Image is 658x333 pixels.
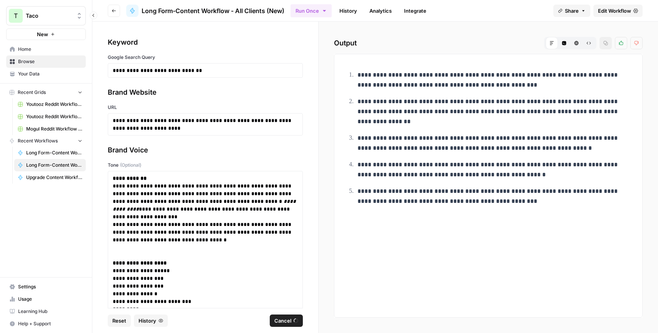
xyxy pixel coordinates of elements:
div: Brand Voice [108,145,303,156]
span: Taco [26,12,72,20]
span: Reset [112,317,126,325]
span: Upgrade Content Workflow - Nurx [26,174,82,181]
a: Learning Hub [6,305,86,318]
a: Edit Workflow [593,5,643,17]
button: History [134,315,168,327]
span: Your Data [18,70,82,77]
span: Edit Workflow [598,7,631,15]
button: Recent Grids [6,87,86,98]
span: Long Form-Content Workflow - AI Clients (New) [26,149,82,156]
span: Home [18,46,82,53]
a: Usage [6,293,86,305]
a: Youtooz Reddit Workflow Grid [14,110,86,123]
div: Brand Website [108,87,303,98]
span: Recent Grids [18,89,46,96]
a: Browse [6,55,86,68]
a: Home [6,43,86,55]
a: Mogul Reddit Workflow Grid (1) [14,123,86,135]
span: Youtooz Reddit Workflow Grid (1) [26,101,82,108]
a: Analytics [365,5,396,17]
span: Mogul Reddit Workflow Grid (1) [26,126,82,132]
span: Recent Workflows [18,137,58,144]
a: Integrate [399,5,431,17]
span: Youtooz Reddit Workflow Grid [26,113,82,120]
span: T [14,11,18,20]
button: Recent Workflows [6,135,86,147]
a: Upgrade Content Workflow - Nurx [14,171,86,184]
a: History [335,5,362,17]
span: (Optional) [120,162,141,169]
label: Tone [108,162,303,169]
a: Long Form-Content Workflow - All Clients (New) [14,159,86,171]
a: Youtooz Reddit Workflow Grid (1) [14,98,86,110]
span: Learning Hub [18,308,82,315]
span: Browse [18,58,82,65]
a: Settings [6,281,86,293]
button: Share [553,5,590,17]
span: Usage [18,296,82,303]
a: Your Data [6,68,86,80]
span: Help + Support [18,320,82,327]
span: Long Form-Content Workflow - All Clients (New) [142,6,284,15]
span: History [139,317,156,325]
a: Long Form-Content Workflow - All Clients (New) [126,5,284,17]
button: Run Once [291,4,332,17]
button: Workspace: Taco [6,6,86,25]
span: New [37,30,48,38]
h2: Output [334,37,643,49]
div: Keyword [108,37,303,48]
span: Settings [18,283,82,290]
label: Google Search Query [108,54,303,61]
button: Cancel [270,315,303,327]
a: Long Form-Content Workflow - AI Clients (New) [14,147,86,159]
button: Help + Support [6,318,86,330]
button: New [6,28,86,40]
label: URL [108,104,303,111]
span: Share [565,7,579,15]
button: Reset [108,315,131,327]
span: Cancel [274,317,291,325]
span: Long Form-Content Workflow - All Clients (New) [26,162,82,169]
